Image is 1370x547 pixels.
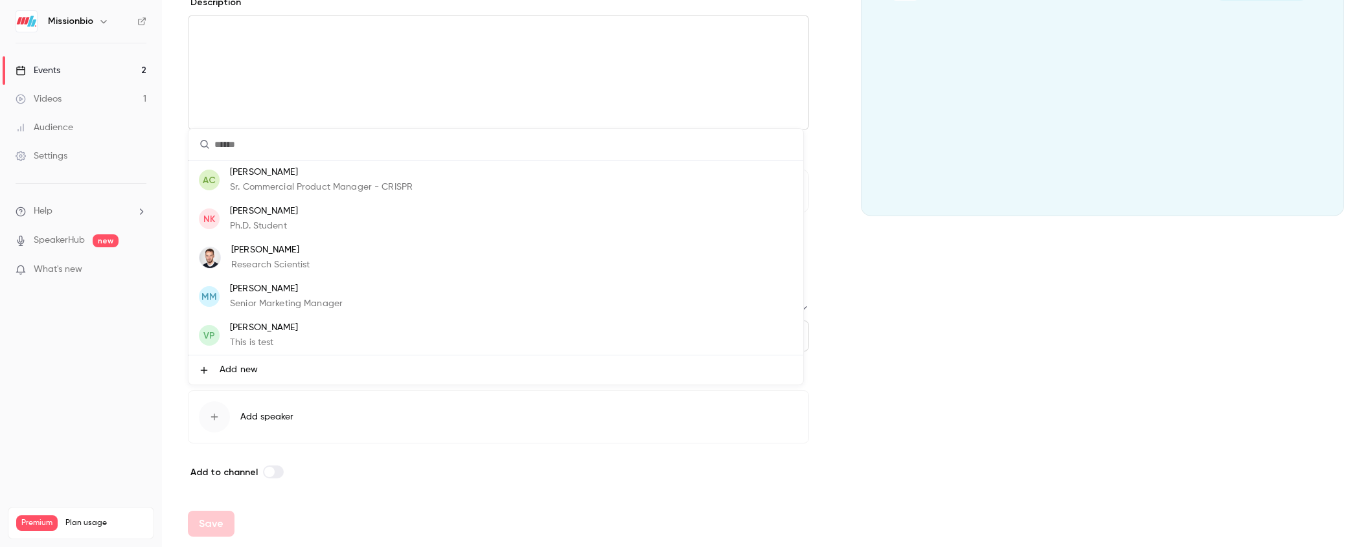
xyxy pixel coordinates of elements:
[230,166,413,179] p: [PERSON_NAME]
[230,282,343,296] p: [PERSON_NAME]
[203,212,215,226] span: NK
[230,336,298,350] p: This is test
[201,290,217,304] span: MM
[231,258,310,272] p: Research Scientist
[230,219,298,233] p: Ph.D. Student
[203,329,215,342] span: VP
[231,243,310,257] p: [PERSON_NAME]
[220,363,258,377] span: Add new
[230,205,298,218] p: [PERSON_NAME]
[230,181,413,194] p: Sr. Commercial Product Manager - CRISPR
[200,247,220,268] img: Dr Dominik Lindenhofer
[230,297,343,311] p: Senior Marketing Manager
[230,321,298,335] p: [PERSON_NAME]
[203,173,216,187] span: AC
